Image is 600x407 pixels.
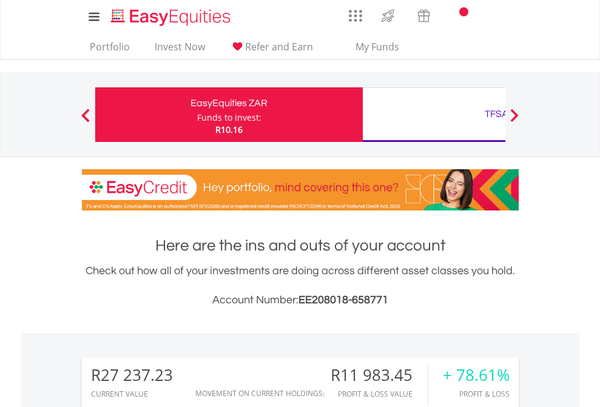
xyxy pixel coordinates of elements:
img: vouchers-v2.svg [414,6,434,25]
a: My Profile [504,3,534,30]
span: My Funds [338,39,417,55]
a: Invest Now [150,41,210,59]
a: Home page [106,3,235,27]
a: Notifications [442,3,473,27]
img: EasyCredit Promotion Banner [82,169,519,210]
div: + 78.61% [443,366,510,384]
a: Refer and Earn [225,41,318,59]
span: R10.16 [215,124,243,135]
div: Profit & Loss Value [331,390,428,398]
span: Refer and Earn [245,40,313,53]
div: CURRENT VALUE [91,390,173,398]
div: EasyEquities ZAR [103,95,356,112]
button: Previous [73,115,98,127]
div: Check out how all of your investments are doing across different asset classes you hold. [82,263,519,309]
img: EasyEquities_Logo.png [109,7,235,27]
img: grid-menu-icon.svg [349,9,362,22]
a: Vouchers [406,3,442,25]
h3: Account Number: [82,292,519,309]
div: Movement on Current Holdings: [195,389,325,397]
a: AppsGrid [341,3,370,22]
h1: Here are the ins and outs of your account [82,235,519,257]
button: Next [502,115,527,127]
div: Funds to invest: [197,112,261,124]
span: EE208018-658771 [298,294,388,306]
a: FAQ's and Support [473,3,504,27]
div: R11 983.45 [331,366,428,384]
a: Portfolio [85,41,135,59]
div: R27 237.23 [91,366,173,384]
div: Profit & Loss [443,390,510,398]
img: thrive-v2.svg [378,6,398,25]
